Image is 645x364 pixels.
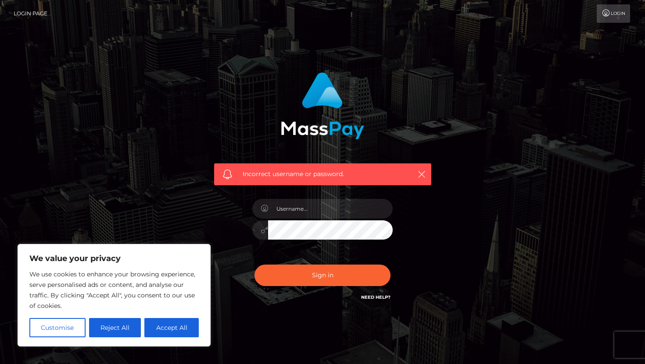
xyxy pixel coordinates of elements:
[89,318,141,337] button: Reject All
[597,4,630,23] a: Login
[144,318,199,337] button: Accept All
[29,318,86,337] button: Customise
[18,244,211,346] div: We value your privacy
[254,265,391,286] button: Sign in
[281,72,364,139] img: MassPay Login
[29,253,199,264] p: We value your privacy
[268,199,393,219] input: Username...
[29,269,199,311] p: We use cookies to enhance your browsing experience, serve personalised ads or content, and analys...
[243,170,403,179] span: Incorrect username or password.
[14,4,47,23] a: Login Page
[361,294,391,300] a: Need Help?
